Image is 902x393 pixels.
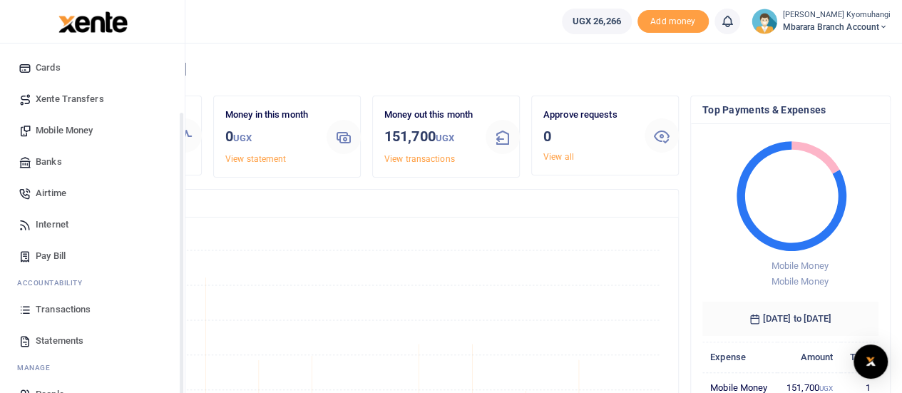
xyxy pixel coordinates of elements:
span: Mbarara Branch account [783,21,891,34]
a: Transactions [11,294,173,325]
span: Airtime [36,186,66,200]
a: Add money [637,15,709,26]
a: View all [543,152,574,162]
span: Internet [36,218,68,232]
a: Pay Bill [11,240,173,272]
p: Money out this month [384,108,474,123]
small: [PERSON_NAME] Kyomuhangi [783,9,891,21]
a: Airtime [11,178,173,209]
h4: Transactions Overview [66,195,667,211]
a: View statement [225,154,286,164]
a: Banks [11,146,173,178]
li: Wallet ballance [556,9,637,34]
th: Amount [777,342,841,372]
div: Open Intercom Messenger [854,344,888,379]
span: UGX 26,266 [573,14,621,29]
a: View transactions [384,154,455,164]
a: Xente Transfers [11,83,173,115]
li: Ac [11,272,173,294]
span: Mobile Money [771,260,828,271]
span: Mobile Money [771,276,828,287]
img: profile-user [752,9,777,34]
img: logo-large [58,11,128,33]
h3: 151,700 [384,126,474,149]
span: Cards [36,61,61,75]
a: UGX 26,266 [562,9,632,34]
h3: 0 [543,126,633,147]
small: UGX [233,133,252,143]
h6: [DATE] to [DATE] [702,302,878,336]
a: Internet [11,209,173,240]
span: Banks [36,155,62,169]
span: Statements [36,334,83,348]
a: Mobile Money [11,115,173,146]
a: logo-small logo-large logo-large [57,16,128,26]
a: profile-user [PERSON_NAME] Kyomuhangi Mbarara Branch account [752,9,891,34]
li: Toup your wallet [637,10,709,34]
h3: 0 [225,126,315,149]
a: Statements [11,325,173,357]
span: Mobile Money [36,123,93,138]
th: Txns [841,342,878,372]
p: Money in this month [225,108,315,123]
th: Expense [702,342,777,372]
span: Add money [637,10,709,34]
span: Pay Bill [36,249,66,263]
small: UGX [436,133,454,143]
span: Xente Transfers [36,92,104,106]
span: countability [28,277,82,288]
h4: Hello [PERSON_NAME] [54,61,891,77]
h4: Top Payments & Expenses [702,102,878,118]
span: Transactions [36,302,91,317]
a: Cards [11,52,173,83]
small: UGX [819,384,833,392]
span: anage [24,362,51,373]
p: Approve requests [543,108,633,123]
li: M [11,357,173,379]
